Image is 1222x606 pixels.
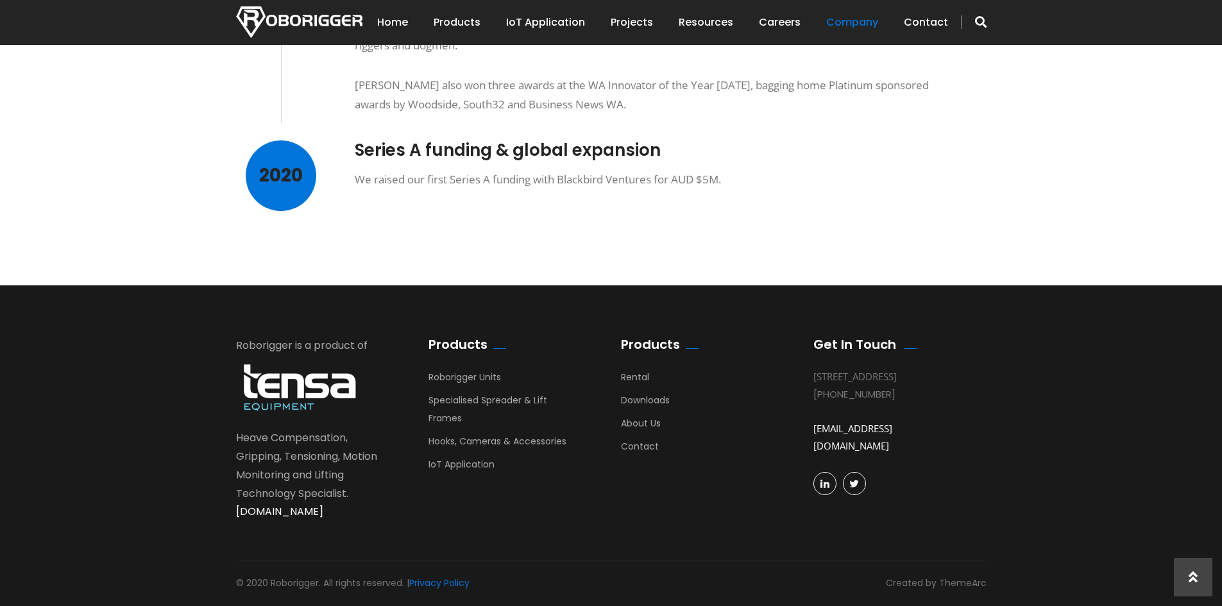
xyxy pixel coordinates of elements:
[813,472,836,495] a: linkedin
[904,3,948,42] a: Contact
[886,575,987,592] div: Created by ThemeArc
[434,3,480,42] a: Products
[236,6,362,38] img: Nortech
[429,435,566,454] a: Hooks, Cameras & Accessories
[236,575,470,592] div: © 2020 Roborigger. All rights reserved. |
[826,3,878,42] a: Company
[843,472,866,495] a: Twitter
[429,458,495,477] a: IoT Application
[506,3,585,42] a: IoT Application
[236,504,323,519] a: [DOMAIN_NAME]
[813,422,892,452] a: [EMAIL_ADDRESS][DOMAIN_NAME]
[759,3,801,42] a: Careers
[409,577,470,589] a: Privacy Policy
[377,3,408,42] a: Home
[813,368,967,385] div: [STREET_ADDRESS]
[429,371,501,390] a: Roborigger Units
[246,140,316,211] div: 2020
[355,170,958,190] div: We raised our first Series A funding with Blackbird Ventures for AUD $5M.
[679,3,733,42] a: Resources
[621,394,670,413] a: Downloads
[429,337,488,352] h2: Products
[611,3,653,42] a: Projects
[813,385,967,403] div: [PHONE_NUMBER]
[621,337,680,352] h2: Products
[813,337,896,352] h2: Get In Touch
[355,140,958,160] h3: Series A funding & global expansion
[429,394,547,431] a: Specialised Spreader & Lift Frames
[621,440,659,459] a: Contact
[621,417,661,436] a: About Us
[621,371,649,390] a: Rental
[236,337,390,521] div: Roborigger is a product of Heave Compensation, Gripping, Tensioning, Motion Monitoring and Liftin...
